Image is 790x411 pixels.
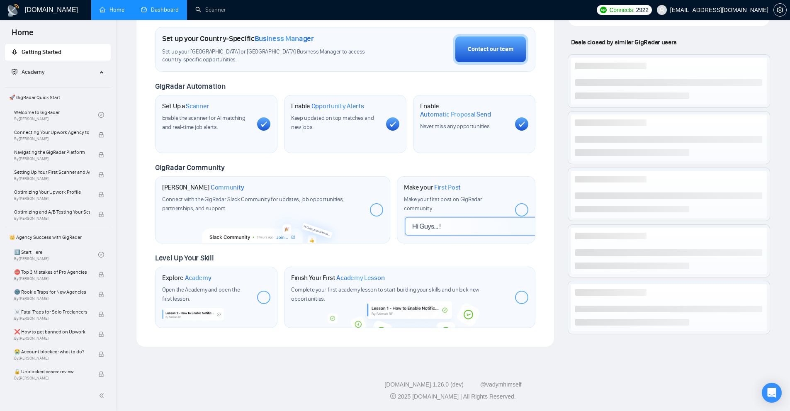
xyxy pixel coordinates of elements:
button: Contact our team [453,34,528,65]
span: lock [98,371,104,377]
span: GigRadar Community [155,163,225,172]
h1: Set Up a [162,102,209,110]
span: copyright [390,393,396,399]
span: lock [98,272,104,277]
h1: Enable [420,102,508,118]
span: 👑 Agency Success with GigRadar [6,229,110,246]
span: Getting Started [22,49,61,56]
a: homeHome [100,6,124,13]
span: Keep updated on top matches and new jobs. [291,114,374,131]
span: Scanner [186,102,209,110]
h1: Enable [291,102,364,110]
span: Enable the scanner for AI matching and real-time job alerts. [162,114,246,131]
span: Navigating the GigRadar Platform [14,148,90,156]
div: Open Intercom Messenger [762,383,782,403]
span: rocket [12,49,17,55]
span: By [PERSON_NAME] [14,216,90,221]
span: lock [98,192,104,197]
span: Academy Lesson [336,274,384,282]
span: Make your first post on GigRadar community. [404,196,482,212]
span: lock [98,212,104,217]
a: [DOMAIN_NAME] 1.26.0 (dev) [384,381,464,388]
span: check-circle [98,252,104,258]
span: Business Manager [255,34,314,43]
span: By [PERSON_NAME] [14,296,90,301]
span: Complete your first academy lesson to start building your skills and unlock new opportunities. [291,286,479,302]
span: lock [98,292,104,297]
span: fund-projection-screen [12,69,17,75]
span: Automatic Proposal Send [420,110,491,119]
span: 2922 [636,5,649,15]
span: GigRadar Automation [155,82,225,91]
span: Setting Up Your First Scanner and Auto-Bidder [14,168,90,176]
span: Community [211,183,244,192]
span: lock [98,351,104,357]
span: Connect with the GigRadar Slack Community for updates, job opportunities, partnerships, and support. [162,196,344,212]
span: By [PERSON_NAME] [14,276,90,281]
span: Academy [185,274,211,282]
span: 😭 Account blocked: what to do? [14,348,90,356]
img: logo [7,4,20,17]
h1: Set up your Country-Specific [162,34,314,43]
button: setting [773,3,787,17]
a: searchScanner [195,6,226,13]
span: Set up your [GEOGRAPHIC_DATA] or [GEOGRAPHIC_DATA] Business Manager to access country-specific op... [162,48,382,64]
a: 1️⃣ Start HereBy[PERSON_NAME] [14,246,98,264]
span: Optimizing Your Upwork Profile [14,188,90,196]
span: Deals closed by similar GigRadar users [568,35,680,49]
span: By [PERSON_NAME] [14,336,90,341]
span: Connecting Your Upwork Agency to GigRadar [14,128,90,136]
span: user [659,7,665,13]
span: Never miss any opportunities. [420,123,491,130]
a: dashboardDashboard [141,6,179,13]
span: lock [98,132,104,138]
div: 2025 [DOMAIN_NAME] | All Rights Reserved. [123,392,783,401]
img: upwork-logo.png [600,7,607,13]
span: check-circle [98,112,104,118]
span: 🔓 Unblocked cases: review [14,367,90,376]
span: Open the Academy and open the first lesson. [162,286,240,302]
span: lock [98,331,104,337]
span: Level Up Your Skill [155,253,214,263]
span: Home [5,27,40,44]
span: lock [98,172,104,178]
span: First Post [434,183,461,192]
h1: Explore [162,274,211,282]
span: double-left [99,392,107,400]
span: By [PERSON_NAME] [14,356,90,361]
span: setting [774,7,786,13]
h1: Finish Your First [291,274,384,282]
span: By [PERSON_NAME] [14,136,90,141]
span: Academy [22,68,44,75]
span: Optimizing and A/B Testing Your Scanner for Better Results [14,208,90,216]
span: 🌚 Rookie Traps for New Agencies [14,288,90,296]
span: Opportunity Alerts [311,102,364,110]
div: Contact our team [468,45,513,54]
span: lock [98,311,104,317]
span: Academy [12,68,44,75]
a: @vadymhimself [480,381,522,388]
span: ❌ How to get banned on Upwork [14,328,90,336]
a: Welcome to GigRadarBy[PERSON_NAME] [14,106,98,124]
li: Getting Started [5,44,111,61]
span: By [PERSON_NAME] [14,316,90,321]
span: By [PERSON_NAME] [14,156,90,161]
h1: Make your [404,183,461,192]
span: Connects: [609,5,634,15]
span: By [PERSON_NAME] [14,196,90,201]
h1: [PERSON_NAME] [162,183,244,192]
span: lock [98,152,104,158]
span: By [PERSON_NAME] [14,176,90,181]
span: ⛔ Top 3 Mistakes of Pro Agencies [14,268,90,276]
span: 🚀 GigRadar Quick Start [6,89,110,106]
span: ☠️ Fatal Traps for Solo Freelancers [14,308,90,316]
img: slackcommunity-bg.png [202,209,343,243]
span: By [PERSON_NAME] [14,376,90,381]
a: setting [773,7,787,13]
